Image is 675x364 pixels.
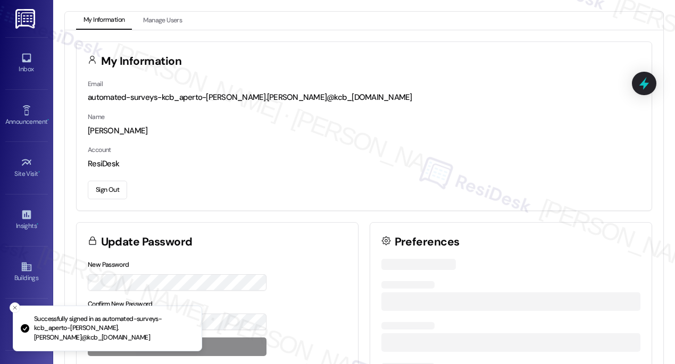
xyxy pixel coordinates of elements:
[10,302,20,313] button: Close toast
[5,154,48,182] a: Site Visit •
[88,260,129,269] label: New Password
[5,206,48,234] a: Insights •
[47,116,49,124] span: •
[88,92,640,103] div: automated-surveys-kcb_aperto-[PERSON_NAME].[PERSON_NAME]@kcb_[DOMAIN_NAME]
[5,258,48,286] a: Buildings
[5,49,48,78] a: Inbox
[37,221,38,228] span: •
[101,56,182,67] h3: My Information
[395,236,460,248] h3: Preferences
[88,158,640,170] div: ResiDesk
[88,80,103,88] label: Email
[88,125,640,137] div: [PERSON_NAME]
[5,310,48,339] a: Leads
[88,113,105,121] label: Name
[88,146,111,154] label: Account
[88,181,127,199] button: Sign Out
[101,236,193,248] h3: Update Password
[38,168,40,176] span: •
[34,315,193,343] p: Successfully signed in as automated-surveys-kcb_aperto-[PERSON_NAME].[PERSON_NAME]@kcb_[DOMAIN_NAME]
[76,12,132,30] button: My Information
[15,9,37,29] img: ResiDesk Logo
[136,12,189,30] button: Manage Users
